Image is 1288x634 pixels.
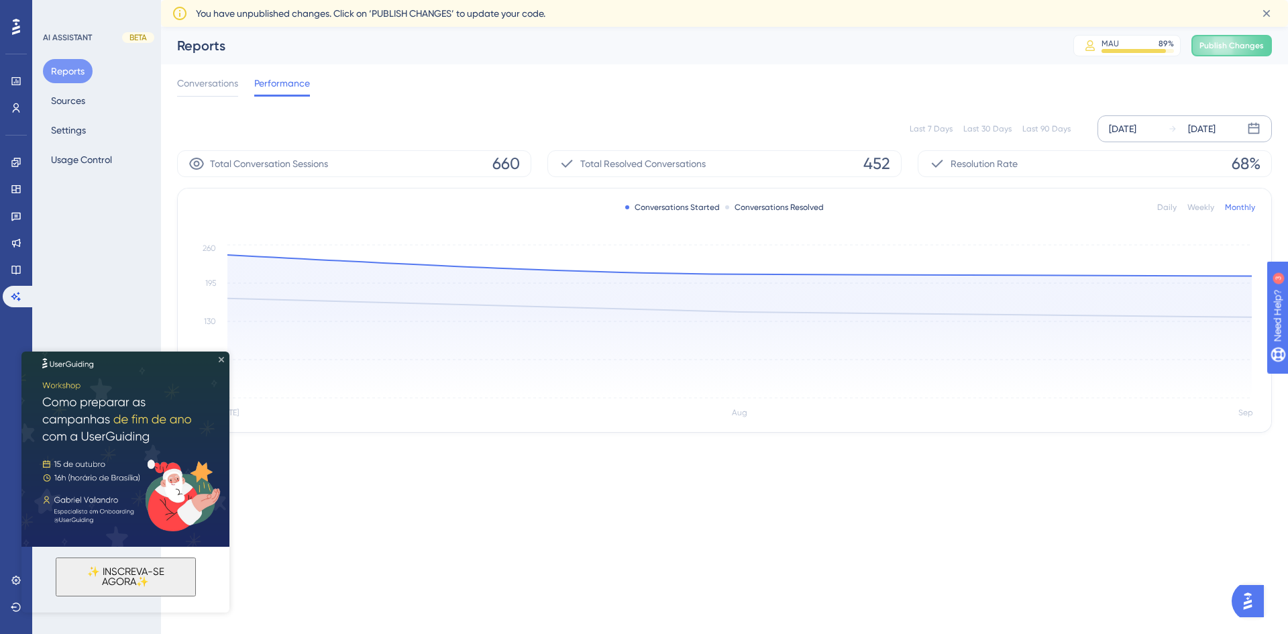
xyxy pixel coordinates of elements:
[43,89,93,113] button: Sources
[1022,123,1071,134] div: Last 90 Days
[203,244,216,253] tspan: 260
[963,123,1012,134] div: Last 30 Days
[492,153,520,174] span: 660
[725,202,824,213] div: Conversations Resolved
[43,118,94,142] button: Settings
[43,59,93,83] button: Reports
[1232,581,1272,621] iframe: UserGuiding AI Assistant Launcher
[254,75,310,91] span: Performance
[43,32,92,43] div: AI ASSISTANT
[34,206,174,245] button: ✨ INSCREVA-SE AGORA✨
[210,156,328,172] span: Total Conversation Sessions
[1102,38,1119,49] div: MAU
[196,5,545,21] span: You have unpublished changes. Click on ‘PUBLISH CHANGES’ to update your code.
[1157,202,1177,213] div: Daily
[863,153,890,174] span: 452
[43,148,120,172] button: Usage Control
[910,123,953,134] div: Last 7 Days
[32,3,84,19] span: Need Help?
[580,156,706,172] span: Total Resolved Conversations
[1199,40,1264,51] span: Publish Changes
[1191,35,1272,56] button: Publish Changes
[951,156,1018,172] span: Resolution Rate
[1159,38,1174,49] div: 89 %
[1188,121,1216,137] div: [DATE]
[177,75,238,91] span: Conversations
[1187,202,1214,213] div: Weekly
[197,5,203,11] div: Close Preview
[1232,153,1260,174] span: 68%
[177,36,1040,55] div: Reports
[1238,408,1253,417] tspan: Sep
[93,7,97,17] div: 3
[205,278,216,288] tspan: 195
[625,202,720,213] div: Conversations Started
[1225,202,1255,213] div: Monthly
[732,408,747,417] tspan: Aug
[1109,121,1136,137] div: [DATE]
[122,32,154,43] div: BETA
[204,317,216,326] tspan: 130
